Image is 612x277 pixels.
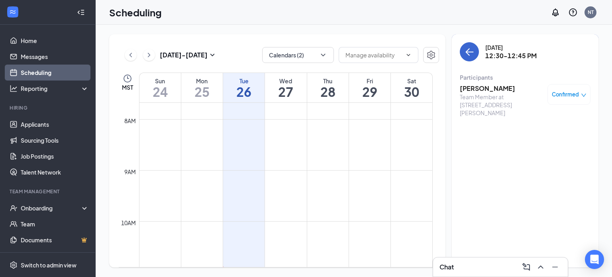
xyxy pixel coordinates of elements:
[349,85,390,98] h1: 29
[423,47,439,63] button: Settings
[391,85,432,98] h1: 30
[536,262,545,272] svg: ChevronUp
[568,8,578,17] svg: QuestionInfo
[552,90,579,98] span: Confirmed
[10,104,87,111] div: Hiring
[10,204,18,212] svg: UserCheck
[265,85,306,98] h1: 27
[581,92,586,98] span: down
[265,73,306,102] a: August 27, 2025
[21,248,89,264] a: SurveysCrown
[120,218,137,227] div: 10am
[460,42,479,61] button: back-button
[122,83,133,91] span: MST
[125,49,137,61] button: ChevronLeft
[21,232,89,248] a: DocumentsCrown
[349,73,390,102] a: August 29, 2025
[405,52,412,58] svg: ChevronDown
[319,51,327,59] svg: ChevronDown
[465,47,474,57] svg: ArrowLeft
[21,132,89,148] a: Sourcing Tools
[139,85,181,98] h1: 24
[21,116,89,132] a: Applicants
[9,8,17,16] svg: WorkstreamLogo
[21,216,89,232] a: Team
[223,73,265,102] a: August 26, 2025
[109,6,162,19] h1: Scheduling
[127,50,135,60] svg: ChevronLeft
[21,65,89,81] a: Scheduling
[391,73,432,102] a: August 30, 2025
[21,148,89,164] a: Job Postings
[520,261,533,273] button: ComposeMessage
[143,49,155,61] button: ChevronRight
[223,85,265,98] h1: 26
[21,33,89,49] a: Home
[21,164,89,180] a: Talent Network
[145,50,153,60] svg: ChevronRight
[307,77,349,85] div: Thu
[208,50,217,60] svg: SmallChevronDown
[123,167,137,176] div: 9am
[588,9,594,16] div: NT
[21,204,82,212] div: Onboarding
[391,77,432,85] div: Sat
[551,8,560,17] svg: Notifications
[485,43,537,51] div: [DATE]
[460,93,543,117] div: Team Member at [STREET_ADDRESS][PERSON_NAME]
[534,261,547,273] button: ChevronUp
[21,261,76,269] div: Switch to admin view
[21,49,89,65] a: Messages
[181,73,223,102] a: August 25, 2025
[307,73,349,102] a: August 28, 2025
[223,77,265,85] div: Tue
[123,74,132,83] svg: Clock
[77,8,85,16] svg: Collapse
[10,261,18,269] svg: Settings
[160,51,208,59] h3: [DATE] - [DATE]
[181,85,223,98] h1: 25
[585,250,604,269] div: Open Intercom Messenger
[426,50,436,60] svg: Settings
[181,77,223,85] div: Mon
[549,261,561,273] button: Minimize
[439,263,454,271] h3: Chat
[262,47,334,63] button: Calendars (2)ChevronDown
[139,77,181,85] div: Sun
[345,51,402,59] input: Manage availability
[139,73,181,102] a: August 24, 2025
[349,77,390,85] div: Fri
[485,51,537,60] h3: 12:30-12:45 PM
[123,116,137,125] div: 8am
[460,84,543,93] h3: [PERSON_NAME]
[21,84,89,92] div: Reporting
[460,73,590,81] div: Participants
[550,262,560,272] svg: Minimize
[307,85,349,98] h1: 28
[10,84,18,92] svg: Analysis
[10,188,87,195] div: Team Management
[522,262,531,272] svg: ComposeMessage
[265,77,306,85] div: Wed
